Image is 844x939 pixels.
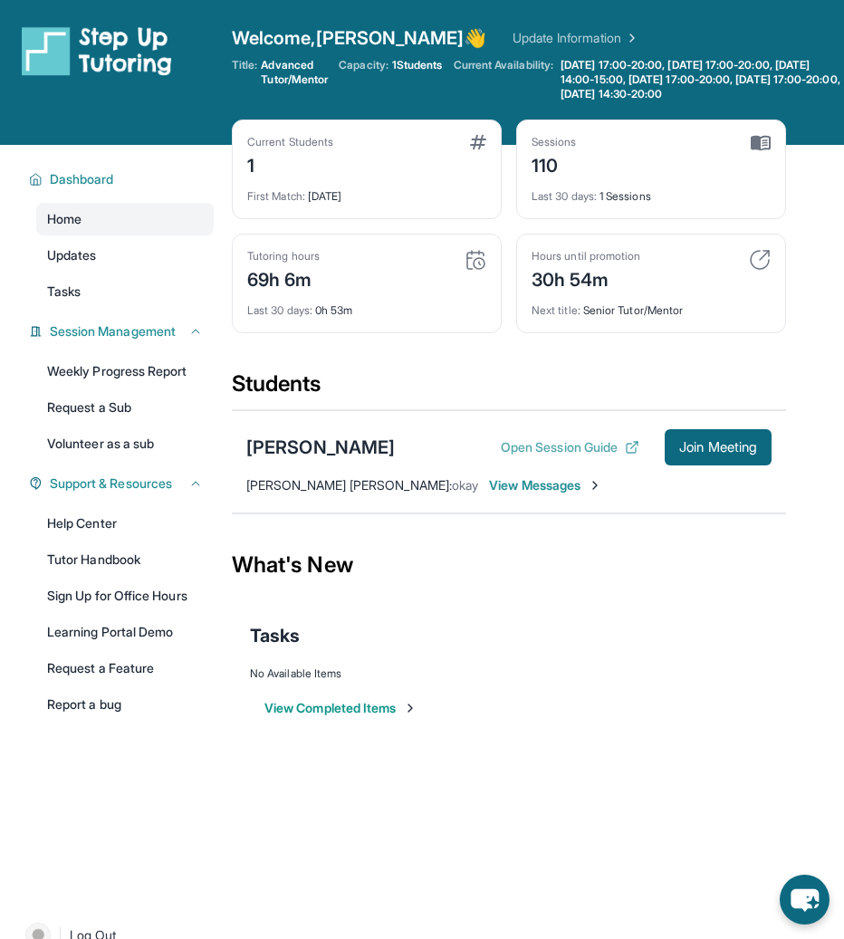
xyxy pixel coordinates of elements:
[43,170,203,188] button: Dashboard
[246,435,395,460] div: [PERSON_NAME]
[47,283,81,301] span: Tasks
[247,292,486,318] div: 0h 53m
[247,249,320,263] div: Tutoring hours
[232,369,786,409] div: Students
[247,178,486,204] div: [DATE]
[264,699,417,717] button: View Completed Items
[36,239,214,272] a: Updates
[532,292,771,318] div: Senior Tutor/Mentor
[36,652,214,685] a: Request a Feature
[47,246,97,264] span: Updates
[501,438,639,456] button: Open Session Guide
[588,478,602,493] img: Chevron-Right
[36,355,214,388] a: Weekly Progress Report
[50,474,172,493] span: Support & Resources
[261,58,328,87] span: Advanced Tutor/Mentor
[246,477,452,493] span: [PERSON_NAME] [PERSON_NAME] :
[232,525,786,605] div: What's New
[561,58,840,101] span: [DATE] 17:00-20:00, [DATE] 17:00-20:00, [DATE] 14:00-15:00, [DATE] 17:00-20:00, [DATE] 17:00-20:0...
[232,58,257,87] span: Title:
[679,442,757,453] span: Join Meeting
[532,189,597,203] span: Last 30 days :
[621,29,639,47] img: Chevron Right
[50,322,176,340] span: Session Management
[513,29,639,47] a: Update Information
[532,149,577,178] div: 110
[247,303,312,317] span: Last 30 days :
[532,303,580,317] span: Next title :
[454,58,553,101] span: Current Availability:
[36,427,214,460] a: Volunteer as a sub
[532,249,640,263] div: Hours until promotion
[392,58,443,72] span: 1 Students
[780,875,830,925] button: chat-button
[43,322,203,340] button: Session Management
[36,203,214,235] a: Home
[557,58,844,101] a: [DATE] 17:00-20:00, [DATE] 17:00-20:00, [DATE] 14:00-15:00, [DATE] 17:00-20:00, [DATE] 17:00-20:0...
[247,149,333,178] div: 1
[36,616,214,648] a: Learning Portal Demo
[36,543,214,576] a: Tutor Handbook
[250,623,300,648] span: Tasks
[532,135,577,149] div: Sessions
[532,263,640,292] div: 30h 54m
[36,580,214,612] a: Sign Up for Office Hours
[250,666,768,681] div: No Available Items
[50,170,114,188] span: Dashboard
[36,688,214,721] a: Report a bug
[465,249,486,271] img: card
[470,135,486,149] img: card
[36,507,214,540] a: Help Center
[751,135,771,151] img: card
[247,263,320,292] div: 69h 6m
[452,477,478,493] span: okay
[749,249,771,271] img: card
[247,189,305,203] span: First Match :
[47,210,82,228] span: Home
[339,58,388,72] span: Capacity:
[489,476,602,494] span: View Messages
[43,474,203,493] button: Support & Resources
[532,178,771,204] div: 1 Sessions
[36,275,214,308] a: Tasks
[22,25,172,76] img: logo
[36,391,214,424] a: Request a Sub
[247,135,333,149] div: Current Students
[232,25,487,51] span: Welcome, [PERSON_NAME] 👋
[665,429,772,465] button: Join Meeting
